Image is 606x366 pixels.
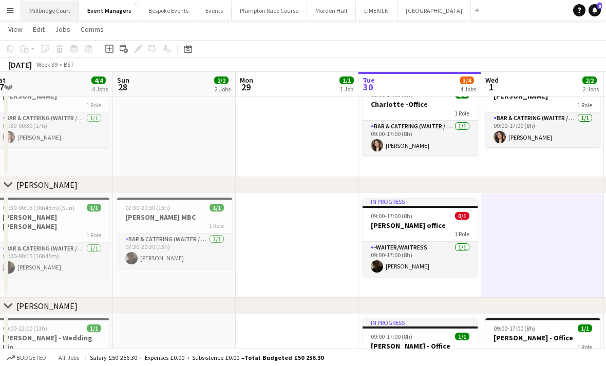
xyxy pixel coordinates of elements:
a: Jobs [51,23,74,36]
div: 2 Jobs [215,85,231,93]
span: Sun [117,75,129,85]
span: Week 39 [34,61,60,68]
span: 1/1 [578,324,592,332]
span: 1 Role [577,343,592,351]
span: 07:30-20:30 (13h) [125,204,170,211]
span: 30 [361,81,375,93]
span: 1 Role [577,101,592,109]
app-card-role: Bar & Catering (Waiter / waitress)1/109:00-17:00 (8h)[PERSON_NAME] [485,112,600,147]
h3: Charlotte -Office [363,100,478,109]
span: 28 [116,81,129,93]
span: Jobs [55,25,70,34]
app-job-card: In progress09:00-17:00 (8h)1/1Charlotte -Office1 RoleBar & Catering (Waiter / waitress)1/109:00-1... [363,76,478,156]
span: Edit [33,25,45,34]
div: 2 Jobs [583,85,599,93]
span: Budgeted [16,354,46,361]
div: [DATE] [8,60,32,70]
span: 07:30-00:15 (16h45m) (Sun) [3,204,74,211]
app-card-role: Bar & Catering (Waiter / waitress)1/107:30-20:30 (13h)[PERSON_NAME] [117,234,232,268]
app-card-role: -Waiter/Waitress1/109:00-17:00 (8h)[PERSON_NAME] [363,242,478,277]
span: 1 Role [86,231,101,239]
span: 1 Role [209,222,224,229]
a: Edit [29,23,49,36]
button: Event Managers [79,1,140,21]
div: [PERSON_NAME] [16,180,78,190]
h3: [PERSON_NAME] office [363,221,478,230]
button: Budgeted [5,352,48,363]
span: 8 [597,3,602,9]
a: Comms [77,23,108,36]
app-job-card: 07:30-20:30 (13h)1/1[PERSON_NAME] MBC1 RoleBar & Catering (Waiter / waitress)1/107:30-20:30 (13h)... [117,198,232,268]
span: View [8,25,23,34]
span: Mon [240,75,253,85]
span: 0/1 [455,212,469,220]
span: Wed [485,75,499,85]
span: Tue [363,75,375,85]
h3: [PERSON_NAME] - Office [485,333,600,342]
div: In progress [363,198,478,206]
span: 09:00-22:00 (13h) [3,324,47,332]
span: 1 [484,81,499,93]
button: Bespoke Events [140,1,197,21]
div: [PERSON_NAME] [16,301,78,311]
app-job-card: 09:00-17:00 (8h)1/1[PERSON_NAME]1 RoleBar & Catering (Waiter / waitress)1/109:00-17:00 (8h)[PERSO... [485,76,600,147]
span: 2/2 [582,76,597,84]
span: 1/1 [339,76,354,84]
span: 2/2 [214,76,229,84]
span: 1 Role [454,230,469,238]
a: 8 [589,4,601,16]
span: Comms [81,25,104,34]
span: 1/1 [210,204,224,211]
span: All jobs [56,354,81,361]
span: 09:00-17:00 (8h) [494,324,535,332]
app-card-role: Bar & Catering (Waiter / waitress)1/109:00-17:00 (8h)[PERSON_NAME] [363,121,478,156]
a: View [4,23,27,36]
span: 1/1 [87,324,101,332]
button: Plumpton Race Course [232,1,307,21]
span: 09:00-17:00 (8h) [371,333,412,340]
h3: [PERSON_NAME] - Office [363,341,478,351]
span: 3/4 [460,76,474,84]
span: 4/4 [91,76,106,84]
span: 1 Role [454,109,469,117]
span: 1 Role [86,101,101,109]
button: Events [197,1,232,21]
span: 29 [238,81,253,93]
button: [GEOGRAPHIC_DATA] [397,1,471,21]
button: LIMEKILN [356,1,397,21]
div: 1 Job [340,85,353,93]
span: 09:00-17:00 (8h) [371,212,412,220]
button: Millbridge Court [21,1,79,21]
div: 4 Jobs [460,85,476,93]
button: Morden Hall [307,1,356,21]
app-job-card: In progress09:00-17:00 (8h)0/1[PERSON_NAME] office1 Role-Waiter/Waitress1/109:00-17:00 (8h)[PERSO... [363,198,478,277]
h3: [PERSON_NAME] MBC [117,213,232,222]
div: BST [64,61,74,68]
div: Salary £50 256.30 + Expenses £0.00 + Subsistence £0.00 = [90,354,324,361]
span: Total Budgeted £50 256.30 [244,354,324,361]
span: 1/1 [87,204,101,211]
span: 1/1 [455,333,469,340]
div: 4 Jobs [92,85,108,93]
div: In progress [363,318,478,326]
